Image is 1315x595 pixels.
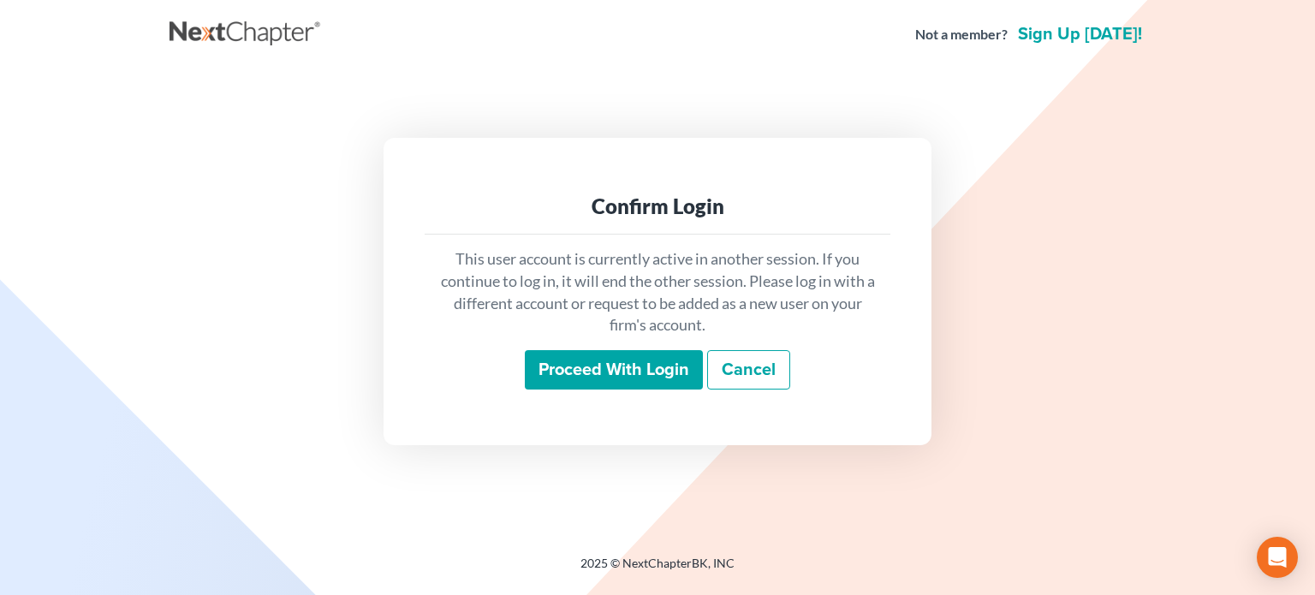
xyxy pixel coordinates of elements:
input: Proceed with login [525,350,703,390]
div: 2025 © NextChapterBK, INC [170,555,1145,586]
div: Open Intercom Messenger [1257,537,1298,578]
p: This user account is currently active in another session. If you continue to log in, it will end ... [438,248,877,336]
strong: Not a member? [915,25,1008,45]
a: Cancel [707,350,790,390]
a: Sign up [DATE]! [1015,26,1145,43]
div: Confirm Login [438,193,877,220]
